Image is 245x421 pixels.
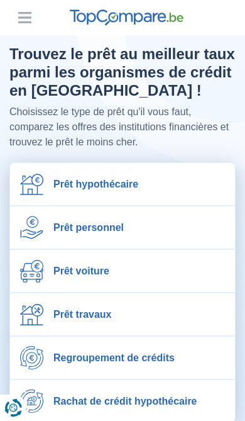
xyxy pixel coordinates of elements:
[53,222,124,233] span: Prêt personnel
[9,45,236,99] h1: Trouvez le prêt au meilleur taux parmi les organismes de crédit en [GEOGRAPHIC_DATA] !
[20,260,43,282] img: Prêt voiture
[53,265,109,277] span: Prêt voiture
[15,8,34,27] button: Menu
[10,337,235,379] a: Regroupement de crédits
[10,206,235,249] a: Prêt personnel
[53,308,112,320] span: Prêt travaux
[10,293,235,335] a: Prêt travaux
[70,9,183,26] img: TopCompare
[53,395,197,407] span: Rachat de crédit hypothécaire
[53,178,138,190] span: Prêt hypothécaire
[20,216,43,239] img: Prêt personnel
[20,346,43,369] img: Regroupement de crédits
[10,163,235,205] a: Prêt hypothécaire
[53,352,175,364] span: Regroupement de crédits
[9,104,236,150] p: Choisissez le type de prêt qu'il vous faut, comparez les offres des institutions financières et t...
[10,250,235,292] a: Prêt voiture
[20,172,43,196] img: Prêt hypothécaire
[20,390,43,413] img: Rachat de crédit hypothécaire
[20,304,43,325] img: Prêt travaux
